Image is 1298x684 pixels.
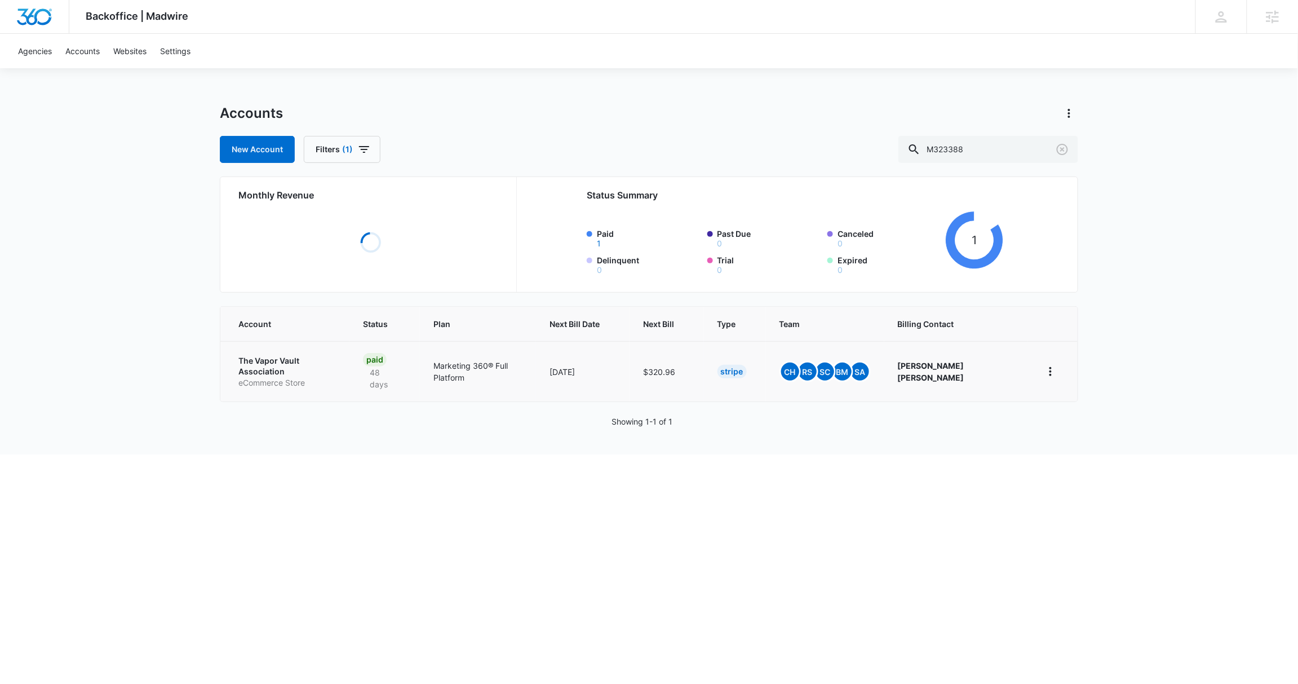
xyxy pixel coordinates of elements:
a: New Account [220,136,295,163]
span: CH [781,363,799,381]
p: Showing 1-1 of 1 [612,416,673,427]
h2: Status Summary [587,188,1003,202]
span: Status [363,318,390,330]
p: 48 days [363,367,406,390]
span: RS [799,363,817,381]
button: Paid [597,240,601,248]
strong: [PERSON_NAME] [PERSON_NAME] [898,361,964,382]
span: Next Bill Date [550,318,600,330]
button: home [1042,363,1060,381]
span: SA [851,363,869,381]
button: Clear [1053,140,1071,158]
a: The Vapor Vault AssociationeCommerce Store [238,355,336,389]
label: Past Due [717,228,821,248]
td: [DATE] [536,341,630,401]
a: Settings [153,34,197,68]
span: Next Bill [643,318,674,330]
span: Billing Contact [898,318,1015,330]
td: $320.96 [630,341,704,401]
div: Paid [363,353,387,367]
span: Team [779,318,854,330]
a: Agencies [11,34,59,68]
span: Backoffice | Madwire [86,10,189,22]
span: Account [238,318,320,330]
span: Plan [433,318,522,330]
p: eCommerce Store [238,377,336,389]
button: Filters(1) [304,136,380,163]
p: The Vapor Vault Association [238,355,336,377]
span: BM [834,363,852,381]
label: Trial [717,254,821,274]
button: Actions [1060,104,1078,122]
label: Paid [597,228,701,248]
input: Search [898,136,1078,163]
h2: Monthly Revenue [238,188,503,202]
p: Marketing 360® Full Platform [433,360,522,383]
span: SC [816,363,834,381]
span: Type [717,318,736,330]
span: (1) [342,145,353,153]
label: Canceled [838,228,941,248]
div: Stripe [717,365,747,378]
label: Expired [838,254,941,274]
a: Websites [107,34,153,68]
label: Delinquent [597,254,701,274]
h1: Accounts [220,105,283,122]
tspan: 1 [972,233,977,247]
a: Accounts [59,34,107,68]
